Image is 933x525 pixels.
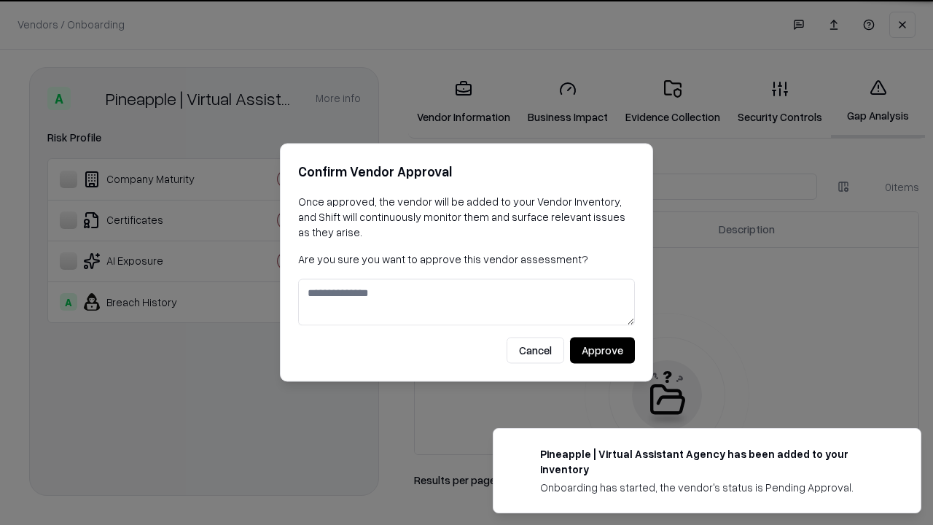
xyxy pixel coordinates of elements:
[511,446,528,464] img: trypineapple.com
[298,161,635,182] h2: Confirm Vendor Approval
[540,446,886,477] div: Pineapple | Virtual Assistant Agency has been added to your inventory
[507,338,564,364] button: Cancel
[570,338,635,364] button: Approve
[298,252,635,267] p: Are you sure you want to approve this vendor assessment?
[298,194,635,240] p: Once approved, the vendor will be added to your Vendor Inventory, and Shift will continuously mon...
[540,480,886,495] div: Onboarding has started, the vendor's status is Pending Approval.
